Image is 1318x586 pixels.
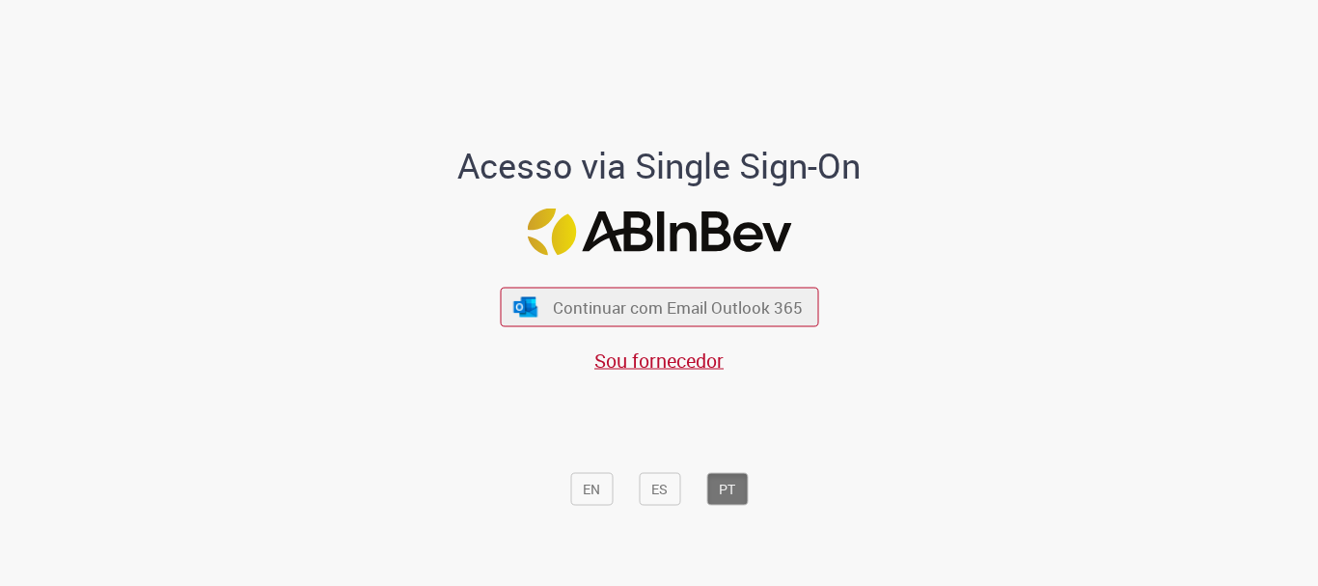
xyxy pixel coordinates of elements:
button: ES [639,473,680,506]
img: ícone Azure/Microsoft 360 [512,296,539,317]
img: Logo ABInBev [527,209,791,256]
h1: Acesso via Single Sign-On [392,147,927,185]
a: Sou fornecedor [594,348,724,374]
span: Continuar com Email Outlook 365 [553,296,803,319]
button: PT [706,473,748,506]
button: EN [570,473,613,506]
button: ícone Azure/Microsoft 360 Continuar com Email Outlook 365 [500,288,818,327]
